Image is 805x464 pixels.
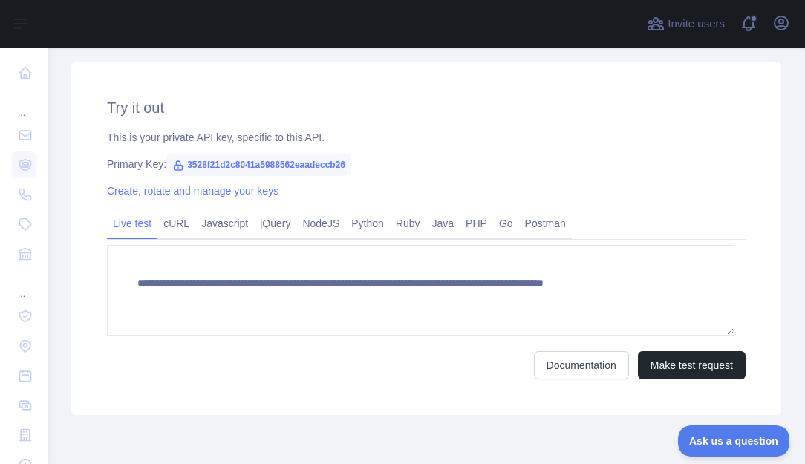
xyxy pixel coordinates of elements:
[390,212,426,235] a: Ruby
[426,212,460,235] a: Java
[638,351,746,379] button: Make test request
[678,425,790,457] iframe: Toggle Customer Support
[12,270,36,300] div: ...
[166,154,351,176] span: 3528f21d2c8041a5988562eaadeccb26
[107,157,746,171] div: Primary Key:
[644,12,728,36] button: Invite users
[460,212,493,235] a: PHP
[157,212,195,235] a: cURL
[519,212,572,235] a: Postman
[107,97,746,118] h2: Try it out
[668,16,725,33] span: Invite users
[493,212,519,235] a: Go
[107,212,157,235] a: Live test
[107,185,278,197] a: Create, rotate and manage your keys
[107,130,746,145] div: This is your private API key, specific to this API.
[345,212,390,235] a: Python
[254,212,296,235] a: jQuery
[296,212,345,235] a: NodeJS
[534,351,629,379] a: Documentation
[12,89,36,119] div: ...
[195,212,254,235] a: Javascript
